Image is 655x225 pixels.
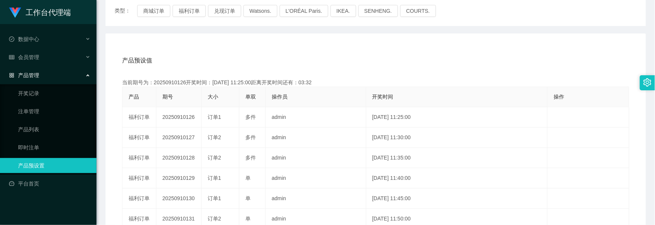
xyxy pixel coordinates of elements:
[156,107,202,128] td: 20250910126
[280,5,328,17] button: L'ORÉAL Paris.
[122,79,629,87] div: 当前期号为：20250910126开奖时间：[DATE] 11:25:00距离开奖时间还有：03:32
[173,5,206,17] button: 福利订单
[9,55,14,60] i: 图标: table
[9,73,14,78] i: 图标: appstore-o
[18,86,90,101] a: 开奖记录
[129,94,139,100] span: 产品
[366,189,548,209] td: [DATE] 11:45:00
[400,5,436,17] button: COURTS.
[122,128,156,148] td: 福利订单
[366,107,548,128] td: [DATE] 11:25:00
[358,5,398,17] button: SENHENG.
[9,9,71,15] a: 工作台代理端
[208,216,221,222] span: 订单2
[122,56,152,65] span: 产品预设值
[245,155,256,161] span: 多件
[122,107,156,128] td: 福利订单
[9,176,90,191] a: 图标: dashboard平台首页
[18,140,90,155] a: 即时注单
[208,114,221,120] span: 订单1
[331,5,356,17] button: IKEA.
[366,128,548,148] td: [DATE] 11:30:00
[208,175,221,181] span: 订单1
[9,72,39,78] span: 产品管理
[122,189,156,209] td: 福利订单
[208,134,221,140] span: 订单2
[162,94,173,100] span: 期号
[366,168,548,189] td: [DATE] 11:40:00
[208,5,241,17] button: 兑现订单
[156,189,202,209] td: 20250910130
[208,195,221,201] span: 订单1
[156,168,202,189] td: 20250910129
[9,8,21,18] img: logo.9652507e.png
[245,134,256,140] span: 多件
[9,36,14,42] i: 图标: check-circle-o
[266,128,366,148] td: admin
[26,0,71,24] h1: 工作台代理端
[18,122,90,137] a: 产品列表
[245,114,256,120] span: 多件
[208,94,218,100] span: 大小
[372,94,393,100] span: 开奖时间
[156,148,202,168] td: 20250910128
[366,148,548,168] td: [DATE] 11:35:00
[9,36,39,42] span: 数据中心
[137,5,170,17] button: 商城订单
[18,104,90,119] a: 注单管理
[243,5,277,17] button: Watsons.
[122,148,156,168] td: 福利订单
[208,155,221,161] span: 订单2
[266,168,366,189] td: admin
[245,216,251,222] span: 单
[266,148,366,168] td: admin
[272,94,288,100] span: 操作员
[122,168,156,189] td: 福利订单
[245,94,256,100] span: 单双
[245,175,251,181] span: 单
[554,94,564,100] span: 操作
[115,5,137,17] span: 类型：
[9,54,39,60] span: 会员管理
[245,195,251,201] span: 单
[643,78,652,87] i: 图标: setting
[266,107,366,128] td: admin
[18,158,90,173] a: 产品预设置
[266,189,366,209] td: admin
[156,128,202,148] td: 20250910127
